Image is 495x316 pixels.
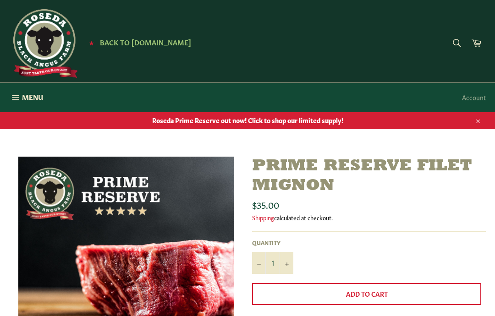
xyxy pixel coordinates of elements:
[84,39,191,46] a: ★ Back to [DOMAIN_NAME]
[346,289,388,298] span: Add to Cart
[252,213,274,222] a: Shipping
[252,239,293,246] label: Quantity
[252,283,481,305] button: Add to Cart
[252,198,279,211] span: $35.00
[100,37,191,47] span: Back to [DOMAIN_NAME]
[457,84,490,111] a: Account
[252,213,486,222] div: calculated at checkout.
[22,92,43,102] span: Menu
[9,9,78,78] img: Roseda Beef
[252,252,266,274] button: Reduce item quantity by one
[252,157,486,196] h1: Prime Reserve Filet Mignon
[89,39,94,46] span: ★
[280,252,293,274] button: Increase item quantity by one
